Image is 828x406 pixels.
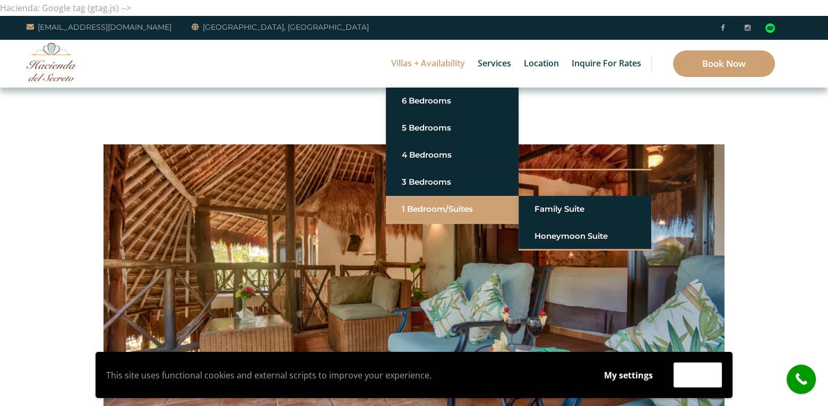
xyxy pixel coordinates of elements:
a: 4 Bedrooms [402,145,503,165]
a: [GEOGRAPHIC_DATA], [GEOGRAPHIC_DATA] [192,21,369,33]
a: Inquire for Rates [566,40,646,88]
button: Accept [674,362,722,387]
a: Book Now [673,50,775,77]
a: Location [519,40,564,88]
p: This site uses functional cookies and external scripts to improve your experience. [106,367,583,383]
a: 3 Bedrooms [402,172,503,192]
a: 5 Bedrooms [402,118,503,137]
button: My settings [594,363,663,387]
a: [EMAIL_ADDRESS][DOMAIN_NAME] [27,21,171,33]
a: Villas + Availability [386,40,470,88]
a: Services [472,40,516,88]
img: Awesome Logo [27,42,77,81]
img: Tripadvisor_logomark.svg [765,23,775,33]
div: Read traveler reviews on Tripadvisor [765,23,775,33]
a: Honeymoon Suite [534,227,635,246]
a: 6 Bedrooms [402,91,503,110]
i: call [789,367,813,391]
a: 1 Bedroom/Suites [402,200,503,219]
a: call [787,365,816,394]
a: Family Suite [534,200,635,219]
